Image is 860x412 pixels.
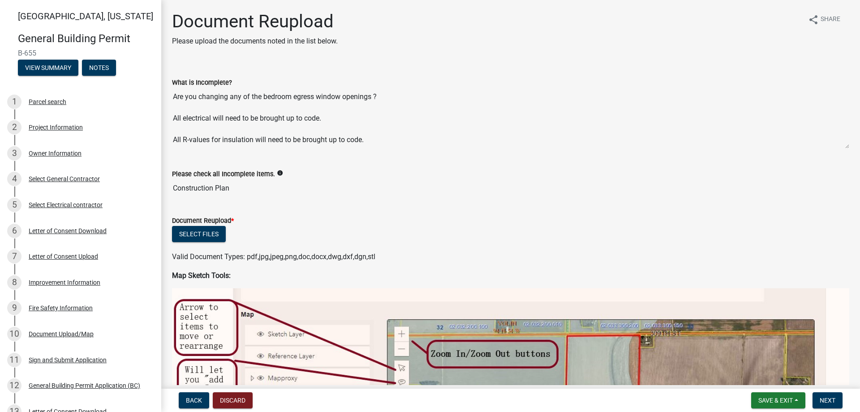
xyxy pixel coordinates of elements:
[29,202,103,208] div: Select Electrical contractor
[29,150,82,156] div: Owner Information
[18,49,143,57] span: B-655
[277,170,283,176] i: info
[172,11,338,32] h1: Document Reupload
[7,172,21,186] div: 4
[172,88,849,149] textarea: Are you changing any of the bedroom egress window openings ? All electrical will need to be broug...
[18,11,153,22] span: [GEOGRAPHIC_DATA], [US_STATE]
[172,80,232,86] label: What is Incomplete?
[7,327,21,341] div: 10
[7,146,21,160] div: 3
[7,378,21,393] div: 12
[172,171,275,178] label: Please check all Incomplete items.
[172,226,226,242] button: Select files
[172,218,234,224] label: Document Reupload
[7,224,21,238] div: 6
[7,95,21,109] div: 1
[18,32,154,45] h4: General Building Permit
[186,397,202,404] span: Back
[751,392,805,408] button: Save & Exit
[7,249,21,264] div: 7
[82,60,116,76] button: Notes
[29,99,66,105] div: Parcel search
[172,36,338,47] p: Please upload the documents noted in the list below.
[7,353,21,367] div: 11
[7,275,21,290] div: 8
[29,176,100,182] div: Select General Contractor
[29,228,107,234] div: Letter of Consent Download
[29,305,93,311] div: Fire Safety Information
[179,392,209,408] button: Back
[7,301,21,315] div: 9
[18,65,78,72] wm-modal-confirm: Summary
[29,357,107,363] div: Sign and Submit Application
[82,65,116,72] wm-modal-confirm: Notes
[29,279,100,286] div: Improvement Information
[821,14,840,25] span: Share
[18,60,78,76] button: View Summary
[172,252,375,261] span: Valid Document Types: pdf,jpg,jpeg,png,doc,docx,dwg,dxf,dgn,stl
[29,382,140,389] div: General Building Permit Application (BC)
[29,331,94,337] div: Document Upload/Map
[813,392,843,408] button: Next
[7,120,21,134] div: 2
[29,253,98,260] div: Letter of Consent Upload
[801,11,847,28] button: shareShare
[7,198,21,212] div: 5
[172,271,231,280] strong: Map Sketch Tools:
[758,397,793,404] span: Save & Exit
[213,392,253,408] button: Discard
[808,14,819,25] i: share
[29,124,83,130] div: Project Information
[820,397,835,404] span: Next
